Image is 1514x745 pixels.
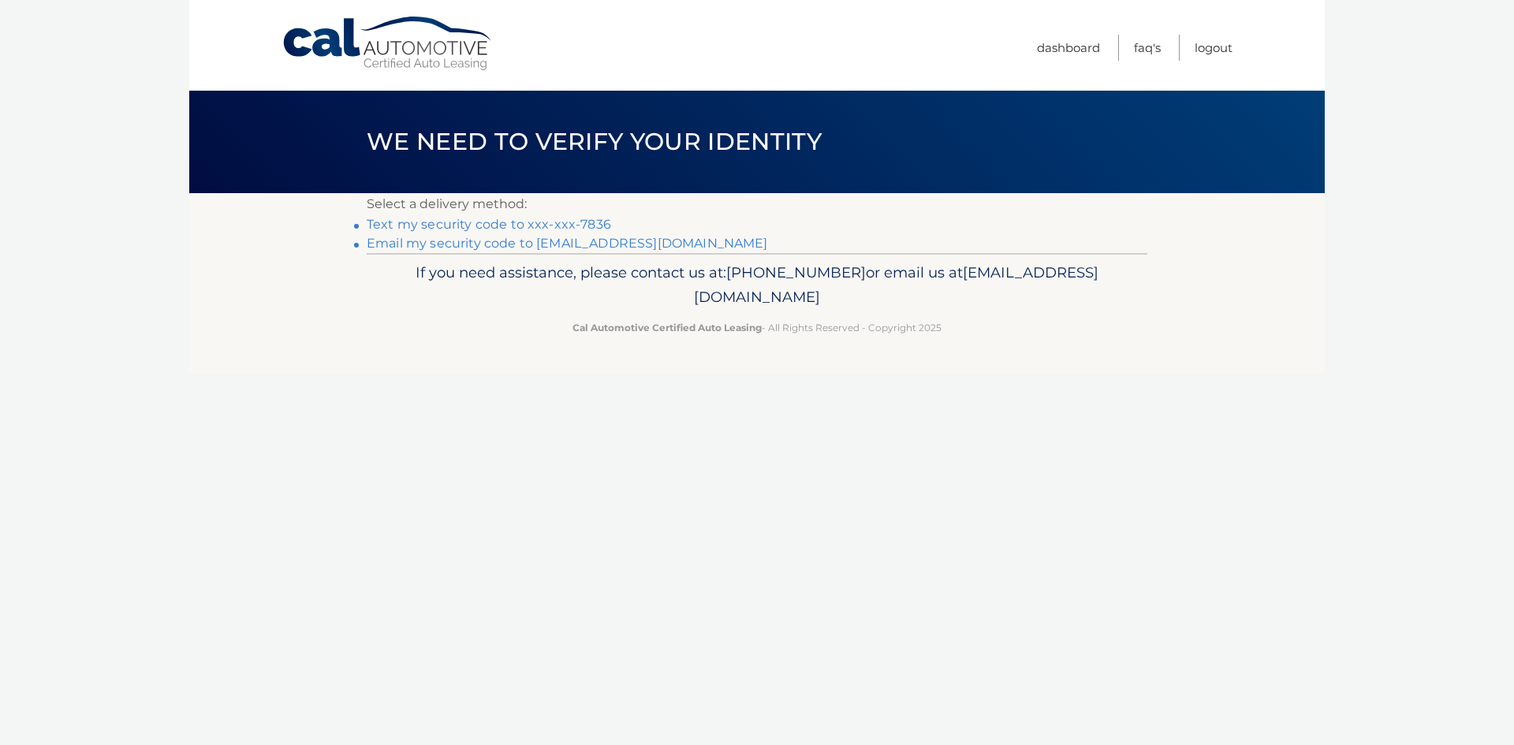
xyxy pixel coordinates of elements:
[377,319,1137,336] p: - All Rights Reserved - Copyright 2025
[1037,35,1100,61] a: Dashboard
[377,260,1137,311] p: If you need assistance, please contact us at: or email us at
[572,322,762,333] strong: Cal Automotive Certified Auto Leasing
[367,127,822,156] span: We need to verify your identity
[282,16,494,72] a: Cal Automotive
[367,193,1147,215] p: Select a delivery method:
[1134,35,1161,61] a: FAQ's
[367,236,768,251] a: Email my security code to [EMAIL_ADDRESS][DOMAIN_NAME]
[1195,35,1232,61] a: Logout
[367,217,611,232] a: Text my security code to xxx-xxx-7836
[726,263,866,281] span: [PHONE_NUMBER]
